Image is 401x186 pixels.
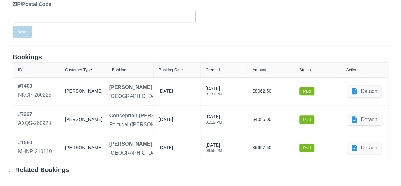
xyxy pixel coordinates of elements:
div: # 7227 [18,111,51,118]
div: Amount [252,68,266,72]
div: Related Bookings [15,166,69,174]
button: Detach [348,86,381,97]
div: MHNP-310119 [18,148,52,155]
label: Paid [299,115,314,124]
label: Paid [299,87,314,95]
div: [PERSON_NAME] [65,111,101,128]
div: [PERSON_NAME] [65,82,101,100]
div: AXQS-260923 [18,120,51,127]
button: Detach [348,114,381,125]
div: [DATE] [206,85,222,100]
div: Created [206,68,220,72]
a: #7403NKGP-260225 [18,82,51,100]
a: #7227AXQS-260923 [18,111,51,128]
div: [PERSON_NAME] [109,84,152,91]
div: [PERSON_NAME] [109,140,152,148]
div: Portugal ([PERSON_NAME] Group), Room Type [109,121,220,128]
div: [DATE] [206,142,222,156]
div: 01:12 PM [206,121,222,124]
div: Booking [112,68,126,72]
div: Action [346,68,357,72]
label: ZIP/Postal Code [13,1,54,8]
div: [DATE] [159,116,173,126]
div: [GEOGRAPHIC_DATA], Room Type, Arenal Volcano & Monteverde Cloud Forest Extension [109,149,317,157]
div: [GEOGRAPHIC_DATA] / [GEOGRAPHIC_DATA], Room Type, Crete Extension [109,93,288,100]
div: ID [18,68,22,72]
div: # 7403 [18,82,51,90]
div: [DATE] [159,144,173,154]
div: 09:55 PM [206,149,222,153]
div: # 1560 [18,139,52,147]
div: Conception [PERSON_NAME] [109,112,182,120]
div: [DATE] [206,114,222,128]
div: 01:31 PM [206,92,222,96]
div: NKGP-260225 [18,91,51,99]
div: $8062.50 [252,82,289,100]
div: Bookings [13,53,388,61]
div: Status [299,68,311,72]
label: Paid [299,144,314,152]
div: $5697.50 [252,139,289,157]
div: [DATE] [159,88,173,97]
a: #1560MHNP-310119 [18,139,52,157]
button: Detach [348,142,381,154]
div: Customer Type [65,68,92,72]
div: [PERSON_NAME] [65,139,101,157]
div: Booking Date [159,68,183,72]
div: $4085.00 [252,111,289,128]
